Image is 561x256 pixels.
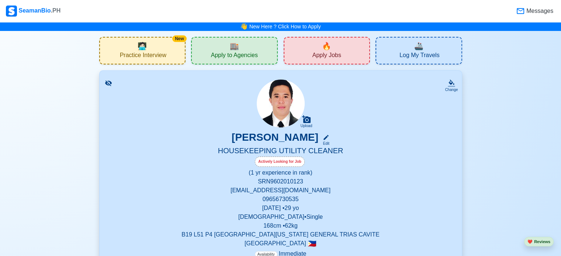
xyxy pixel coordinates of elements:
[232,131,318,146] h3: [PERSON_NAME]
[120,52,166,61] span: Practice Interview
[312,52,341,61] span: Apply Jobs
[172,35,187,42] div: New
[525,7,553,15] span: Messages
[238,21,249,32] span: bell
[308,240,316,247] span: 🇵🇭
[6,6,60,17] div: SeamanBio
[320,141,329,146] div: Edit
[108,195,453,204] p: 09656730535
[399,52,439,61] span: Log My Travels
[301,124,312,128] div: Upload
[138,41,147,52] span: interview
[249,24,321,29] a: New Here ? Click How to Apply
[445,87,458,92] div: Change
[108,239,453,248] p: [GEOGRAPHIC_DATA]
[108,177,453,186] p: SRN 9602010123
[255,157,305,167] div: Actively Looking for Job
[108,213,453,221] p: [DEMOGRAPHIC_DATA] • Single
[527,239,533,244] span: heart
[108,168,453,177] p: (1 yr experience in rank)
[108,221,453,230] p: 168 cm • 62 kg
[230,41,239,52] span: agencies
[414,41,423,52] span: travel
[322,41,331,52] span: new
[524,237,554,247] button: heartReviews
[6,6,17,17] img: Logo
[51,7,61,14] span: .PH
[108,186,453,195] p: [EMAIL_ADDRESS][DOMAIN_NAME]
[211,52,258,61] span: Apply to Agencies
[108,204,453,213] p: [DATE] • 29 yo
[108,146,453,157] h5: HOUSEKEEPING UTILITY CLEANER
[108,230,453,239] p: B19 L51 P4 [GEOGRAPHIC_DATA][US_STATE] GENERAL TRIAS CAVITE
